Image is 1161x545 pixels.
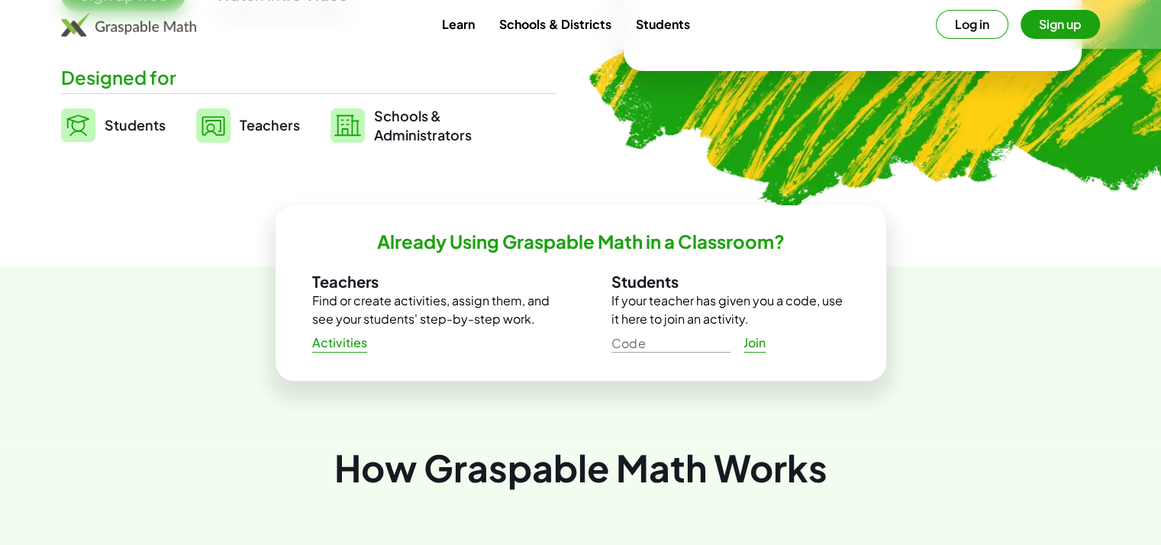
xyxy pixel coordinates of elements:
a: Students [623,10,701,38]
img: svg%3e [331,108,365,143]
a: Teachers [196,106,300,144]
span: Teachers [240,116,300,134]
span: Activities [312,335,368,351]
p: Find or create activities, assign them, and see your students' step-by-step work. [312,292,550,328]
span: Schools & Administrators [374,106,472,144]
div: Designed for [61,65,556,90]
a: Students [61,106,166,144]
span: Join [743,335,766,351]
img: svg%3e [196,108,231,143]
a: Schools &Administrators [331,106,472,144]
h2: Already Using Graspable Math in a Classroom? [377,230,785,253]
a: Schools & Districts [487,10,623,38]
a: Learn [430,10,487,38]
p: If your teacher has given you a code, use it here to join an activity. [611,292,850,328]
button: Sign up [1021,10,1100,39]
h3: Students [611,272,850,292]
img: svg%3e [61,108,95,142]
span: Students [105,116,166,134]
button: Log in [936,10,1008,39]
a: Join [730,329,779,356]
a: Activities [300,329,380,356]
div: How Graspable Math Works [61,442,1100,493]
h3: Teachers [312,272,550,292]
